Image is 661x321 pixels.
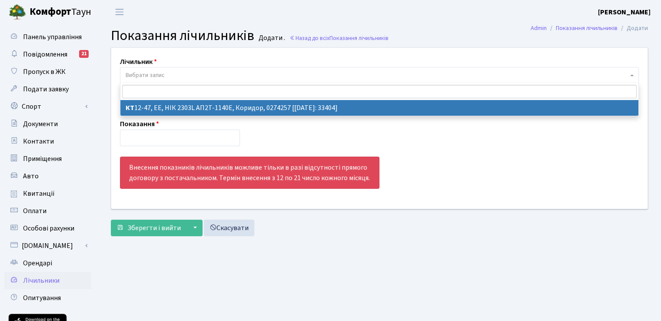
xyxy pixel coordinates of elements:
[4,80,91,98] a: Подати заявку
[531,23,547,33] a: Admin
[4,98,91,115] a: Спорт
[257,34,285,42] small: Додати .
[4,202,91,220] a: Оплати
[120,57,157,67] label: Лічильник
[23,154,62,164] span: Приміщення
[4,63,91,80] a: Пропуск в ЖК
[23,258,52,268] span: Орендарі
[23,224,74,233] span: Особові рахунки
[289,34,389,42] a: Назад до всіхПоказання лічильників
[30,5,91,20] span: Таун
[4,185,91,202] a: Квитанції
[120,100,638,116] li: 12-47, ЕЕ, НІК 2303L АП2Т-1140E, Коридор, 0274257 [[DATE]: 33404]
[111,220,186,236] button: Зберегти і вийти
[23,171,39,181] span: Авто
[618,23,648,33] li: Додати
[120,119,159,130] label: Показання
[4,220,91,237] a: Особові рахунки
[23,276,60,285] span: Лічильники
[204,220,254,236] a: Скасувати
[23,84,69,94] span: Подати заявку
[9,3,26,21] img: logo.png
[30,5,71,19] b: Комфорт
[23,50,67,59] span: Повідомлення
[329,34,389,42] span: Показання лічильників
[4,46,91,63] a: Повідомлення21
[126,71,165,80] span: Вибрати запис
[4,237,91,254] a: [DOMAIN_NAME]
[23,293,61,303] span: Опитування
[4,133,91,150] a: Контакти
[4,254,91,272] a: Орендарі
[556,23,618,33] a: Показання лічильників
[4,115,91,133] a: Документи
[598,7,651,17] a: [PERSON_NAME]
[79,50,89,58] div: 21
[4,167,91,185] a: Авто
[23,67,66,77] span: Пропуск в ЖК
[120,157,379,189] div: Внесення показників лічильників можливе тільки в разі відсутності прямого договору з постачальник...
[23,119,58,129] span: Документи
[518,19,661,37] nav: breadcrumb
[23,32,82,42] span: Панель управління
[23,189,55,198] span: Квитанції
[4,150,91,167] a: Приміщення
[4,28,91,46] a: Панель управління
[126,103,134,113] b: КТ
[23,137,54,146] span: Контакти
[109,5,130,19] button: Переключити навігацію
[4,289,91,307] a: Опитування
[4,272,91,289] a: Лічильники
[23,206,47,216] span: Оплати
[127,223,181,233] span: Зберегти і вийти
[111,26,254,46] span: Показання лічильників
